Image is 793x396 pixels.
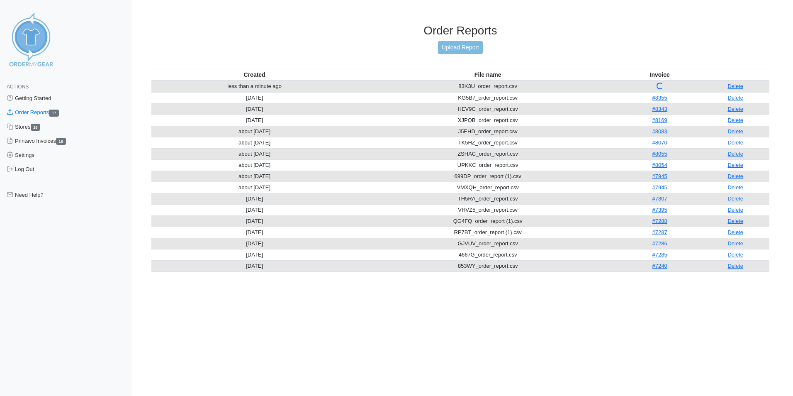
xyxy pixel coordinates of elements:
[358,171,618,182] td: 699DP_order_report (1).csv
[358,81,618,93] td: 83K3U_order_report.csv
[652,117,667,123] a: #8169
[652,106,667,112] a: #8343
[151,249,358,260] td: [DATE]
[151,126,358,137] td: about [DATE]
[151,103,358,115] td: [DATE]
[358,215,618,227] td: QG4FQ_order_report (1).csv
[727,95,743,101] a: Delete
[151,260,358,271] td: [DATE]
[727,117,743,123] a: Delete
[151,193,358,204] td: [DATE]
[358,69,618,81] th: File name
[652,229,667,235] a: #7287
[727,263,743,269] a: Delete
[727,83,743,89] a: Delete
[358,238,618,249] td: GJVUV_order_report.csv
[31,124,41,131] span: 18
[438,41,483,54] a: Upload Report
[151,69,358,81] th: Created
[727,229,743,235] a: Delete
[151,81,358,93] td: less than a minute ago
[151,238,358,249] td: [DATE]
[618,69,702,81] th: Invoice
[652,207,667,213] a: #7395
[652,218,667,224] a: #7288
[151,148,358,159] td: about [DATE]
[652,128,667,134] a: #8083
[727,151,743,157] a: Delete
[358,148,618,159] td: ZSHAC_order_report.csv
[49,110,59,117] span: 17
[727,240,743,247] a: Delete
[652,173,667,179] a: #7945
[652,263,667,269] a: #7240
[151,227,358,238] td: [DATE]
[358,159,618,171] td: UPKKC_order_report.csv
[727,162,743,168] a: Delete
[358,92,618,103] td: KG5B7_order_report.csv
[151,182,358,193] td: about [DATE]
[727,128,743,134] a: Delete
[151,92,358,103] td: [DATE]
[727,173,743,179] a: Delete
[727,139,743,146] a: Delete
[358,137,618,148] td: TK5HZ_order_report.csv
[652,184,667,191] a: #7945
[151,115,358,126] td: [DATE]
[358,115,618,126] td: XJPQB_order_report.csv
[727,196,743,202] a: Delete
[151,24,769,38] h3: Order Reports
[151,137,358,148] td: about [DATE]
[652,95,667,101] a: #8355
[727,106,743,112] a: Delete
[151,215,358,227] td: [DATE]
[727,252,743,258] a: Delete
[358,204,618,215] td: VHVZ5_order_report.csv
[652,240,667,247] a: #7286
[727,218,743,224] a: Delete
[151,204,358,215] td: [DATE]
[358,103,618,115] td: HEV9C_order_report.csv
[727,184,743,191] a: Delete
[358,260,618,271] td: 853WY_order_report.csv
[652,162,667,168] a: #8054
[7,84,29,90] span: Actions
[151,171,358,182] td: about [DATE]
[358,227,618,238] td: RP7BT_order_report (1).csv
[652,196,667,202] a: #7807
[56,138,66,145] span: 16
[358,249,618,260] td: 4667G_order_report.csv
[652,139,667,146] a: #8070
[358,182,618,193] td: VMXQH_order_report.csv
[652,151,667,157] a: #8055
[652,252,667,258] a: #7285
[358,193,618,204] td: TH5RA_order_report.csv
[727,207,743,213] a: Delete
[151,159,358,171] td: about [DATE]
[358,126,618,137] td: J5EHD_order_report.csv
